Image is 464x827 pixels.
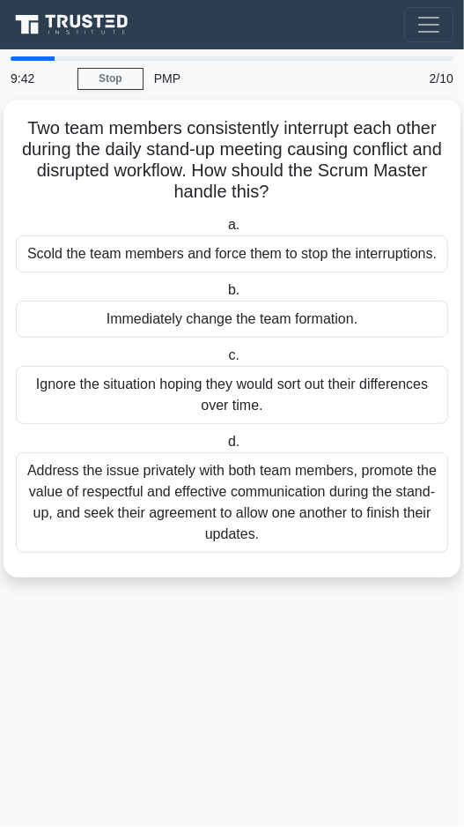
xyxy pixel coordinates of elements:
span: a. [228,217,239,232]
div: Immediately change the team formation. [16,301,448,338]
div: Scold the team members and force them to stop the interruptions. [16,235,448,272]
div: PMP [144,61,387,96]
div: Address the issue privately with both team members, promote the value of respectful and effective... [16,452,448,553]
div: 2/10 [387,61,464,96]
div: Ignore the situation hoping they would sort out their differences over time. [16,366,448,424]
span: c. [229,347,239,362]
span: d. [228,434,239,449]
h5: Two team members consistently interrupt each other during the daily stand-up meeting causing conf... [14,117,450,204]
a: Stop [77,68,144,90]
button: Toggle navigation [404,7,453,42]
span: b. [228,282,239,297]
